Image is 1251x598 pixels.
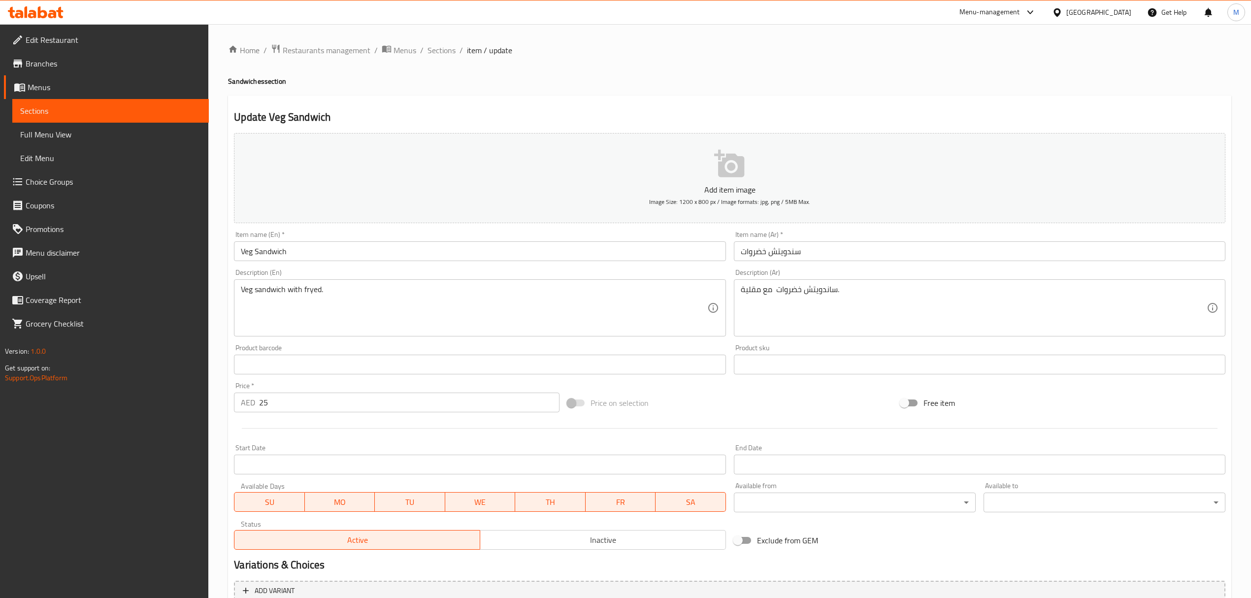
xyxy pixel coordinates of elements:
[4,170,209,194] a: Choice Groups
[460,44,463,56] li: /
[238,495,300,509] span: SU
[259,393,559,412] input: Please enter price
[228,76,1231,86] h4: Sandwiches section
[20,105,201,117] span: Sections
[26,58,201,69] span: Branches
[591,397,649,409] span: Price on selection
[305,492,375,512] button: MO
[984,493,1225,512] div: ​
[445,492,516,512] button: WE
[382,44,416,57] a: Menus
[734,493,976,512] div: ​
[234,241,725,261] input: Enter name En
[26,34,201,46] span: Edit Restaurant
[519,495,582,509] span: TH
[375,492,445,512] button: TU
[4,28,209,52] a: Edit Restaurant
[923,397,955,409] span: Free item
[379,495,441,509] span: TU
[586,492,656,512] button: FR
[5,345,29,358] span: Version:
[238,533,476,547] span: Active
[241,397,255,408] p: AED
[5,362,50,374] span: Get support on:
[26,270,201,282] span: Upsell
[4,75,209,99] a: Menus
[241,285,707,332] textarea: Veg sandwich with fryed.
[228,44,1231,57] nav: breadcrumb
[1066,7,1131,18] div: [GEOGRAPHIC_DATA]
[659,495,722,509] span: SA
[12,146,209,170] a: Edit Menu
[12,99,209,123] a: Sections
[959,6,1020,18] div: Menu-management
[26,223,201,235] span: Promotions
[283,44,370,56] span: Restaurants management
[515,492,586,512] button: TH
[4,52,209,75] a: Branches
[449,495,512,509] span: WE
[467,44,512,56] span: item / update
[374,44,378,56] li: /
[5,371,67,384] a: Support.OpsPlatform
[271,44,370,57] a: Restaurants management
[234,558,1225,572] h2: Variations & Choices
[741,285,1207,332] textarea: ساندويتش خضروات مع مقلية.
[757,534,818,546] span: Exclude from GEM
[234,133,1225,223] button: Add item imageImage Size: 1200 x 800 px / Image formats: jpg, png / 5MB Max.
[234,492,304,512] button: SU
[309,495,371,509] span: MO
[28,81,201,93] span: Menus
[26,318,201,330] span: Grocery Checklist
[228,44,260,56] a: Home
[249,184,1210,196] p: Add item image
[31,345,46,358] span: 1.0.0
[4,265,209,288] a: Upsell
[656,492,726,512] button: SA
[4,312,209,335] a: Grocery Checklist
[26,294,201,306] span: Coverage Report
[480,530,726,550] button: Inactive
[12,123,209,146] a: Full Menu View
[4,241,209,265] a: Menu disclaimer
[26,176,201,188] span: Choice Groups
[394,44,416,56] span: Menus
[20,152,201,164] span: Edit Menu
[734,355,1225,374] input: Please enter product sku
[4,217,209,241] a: Promotions
[263,44,267,56] li: /
[255,585,295,597] span: Add variant
[234,530,480,550] button: Active
[428,44,456,56] a: Sections
[4,288,209,312] a: Coverage Report
[4,194,209,217] a: Coupons
[484,533,722,547] span: Inactive
[26,199,201,211] span: Coupons
[649,196,810,207] span: Image Size: 1200 x 800 px / Image formats: jpg, png / 5MB Max.
[420,44,424,56] li: /
[734,241,1225,261] input: Enter name Ar
[1233,7,1239,18] span: M
[20,129,201,140] span: Full Menu View
[234,110,1225,125] h2: Update Veg Sandwich
[26,247,201,259] span: Menu disclaimer
[590,495,652,509] span: FR
[234,355,725,374] input: Please enter product barcode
